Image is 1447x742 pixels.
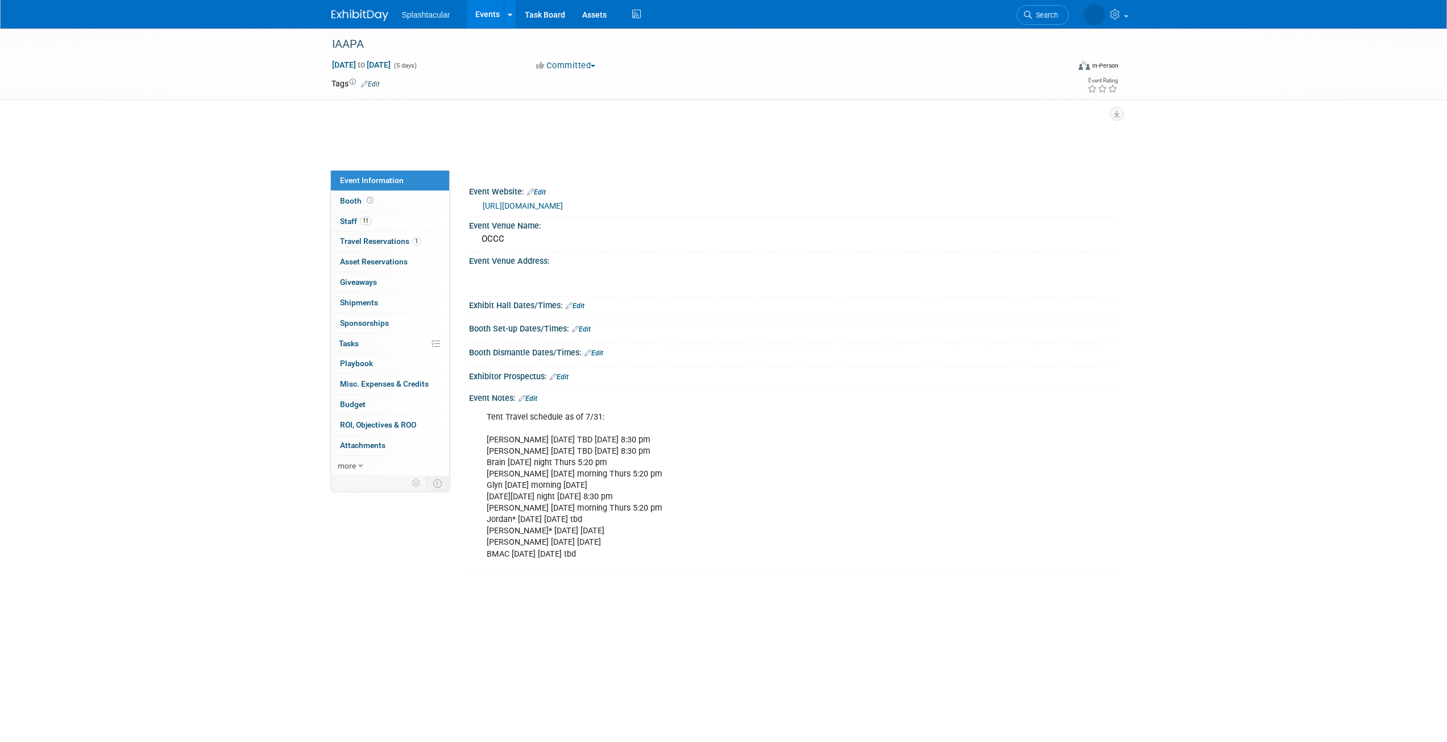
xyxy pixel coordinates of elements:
[339,339,359,348] span: Tasks
[331,78,380,89] td: Tags
[331,374,449,394] a: Misc. Expenses & Credits
[340,298,378,307] span: Shipments
[469,344,1116,359] div: Booth Dismantle Dates/Times:
[532,60,600,72] button: Committed
[331,436,449,455] a: Attachments
[527,188,546,196] a: Edit
[360,217,371,225] span: 11
[478,230,1108,248] div: OCCC
[331,252,449,272] a: Asset Reservations
[331,334,449,354] a: Tasks
[469,252,1116,267] div: Event Venue Address:
[331,191,449,211] a: Booth
[340,441,385,450] span: Attachments
[340,379,429,388] span: Misc. Expenses & Credits
[340,196,375,205] span: Booth
[331,60,391,70] span: [DATE] [DATE]
[1032,11,1058,19] span: Search
[340,277,377,287] span: Giveaways
[402,10,450,19] span: Splashtacular
[469,183,1116,198] div: Event Website:
[331,10,388,21] img: ExhibitDay
[479,406,991,566] div: Tent Travel schedule as of 7/31: [PERSON_NAME] [DATE] TBD [DATE] 8:30 pm [PERSON_NAME] [DATE] TBD...
[469,368,1116,383] div: Exhibitor Prospectus:
[1002,59,1119,76] div: Event Format
[566,302,584,310] a: Edit
[331,395,449,414] a: Budget
[340,359,373,368] span: Playbook
[469,297,1116,312] div: Exhibit Hall Dates/Times:
[331,272,449,292] a: Giveaways
[364,196,375,205] span: Booth not reserved yet
[1017,5,1069,25] a: Search
[340,217,371,226] span: Staff
[407,476,426,491] td: Personalize Event Tab Strip
[331,212,449,231] a: Staff11
[331,354,449,374] a: Playbook
[340,400,366,409] span: Budget
[469,217,1116,231] div: Event Venue Name:
[331,456,449,476] a: more
[1079,61,1090,70] img: Format-Inperson.png
[340,318,389,328] span: Sponsorships
[519,395,537,403] a: Edit
[550,373,569,381] a: Edit
[331,231,449,251] a: Travel Reservations1
[331,293,449,313] a: Shipments
[340,420,416,429] span: ROI, Objectives & ROO
[356,60,367,69] span: to
[584,349,603,357] a: Edit
[331,313,449,333] a: Sponsorships
[1087,78,1118,84] div: Event Rating
[338,461,356,470] span: more
[331,171,449,190] a: Event Information
[469,389,1116,404] div: Event Notes:
[572,325,591,333] a: Edit
[1084,4,1105,26] img: Trinity Lawson
[426,476,449,491] td: Toggle Event Tabs
[340,257,408,266] span: Asset Reservations
[340,176,404,185] span: Event Information
[483,201,563,210] a: [URL][DOMAIN_NAME]
[412,237,421,246] span: 1
[328,34,1052,55] div: IAAPA
[1092,61,1118,70] div: In-Person
[361,80,380,88] a: Edit
[469,320,1116,335] div: Booth Set-up Dates/Times:
[393,62,417,69] span: (5 days)
[331,415,449,435] a: ROI, Objectives & ROO
[340,237,421,246] span: Travel Reservations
